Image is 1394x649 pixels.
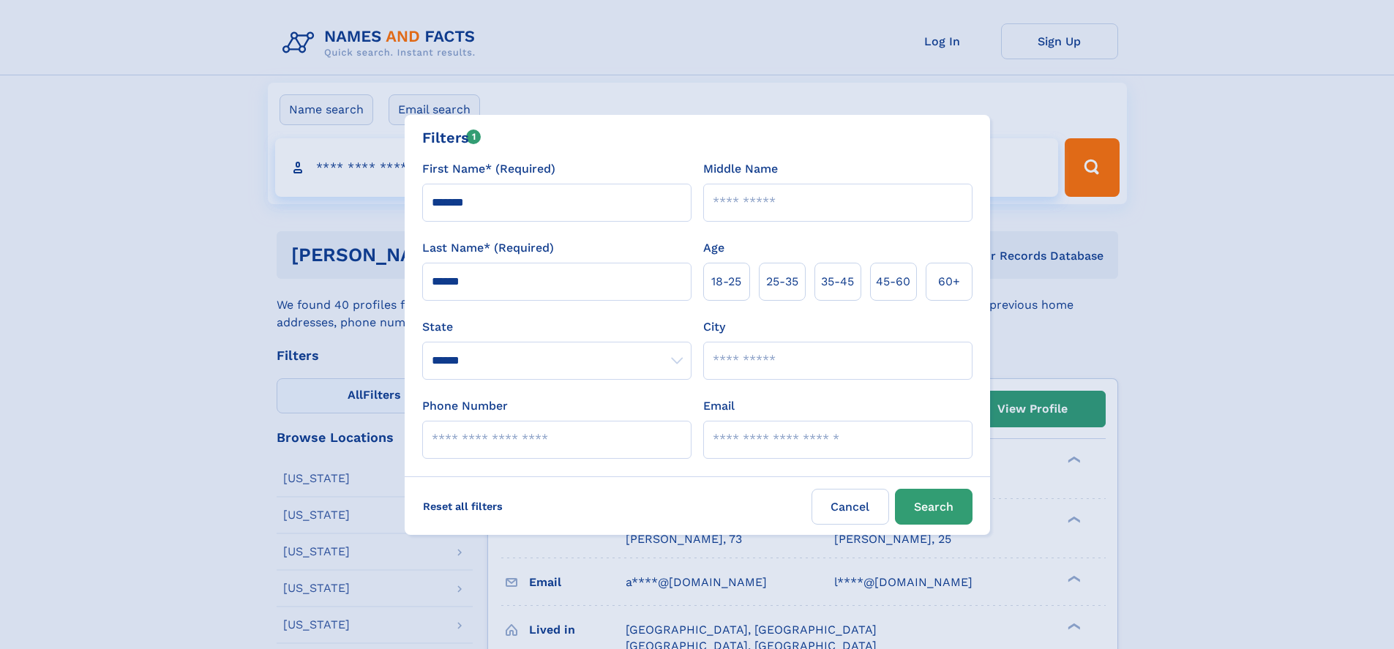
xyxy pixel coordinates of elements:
span: 60+ [938,273,960,290]
span: 35‑45 [821,273,854,290]
label: Cancel [812,489,889,525]
span: 45‑60 [876,273,910,290]
button: Search [895,489,973,525]
span: 25‑35 [766,273,798,290]
label: Last Name* (Required) [422,239,554,257]
label: First Name* (Required) [422,160,555,178]
label: Email [703,397,735,415]
label: Middle Name [703,160,778,178]
div: Filters [422,127,481,149]
span: 18‑25 [711,273,741,290]
label: Phone Number [422,397,508,415]
label: Age [703,239,724,257]
label: Reset all filters [413,489,512,524]
label: State [422,318,692,336]
label: City [703,318,725,336]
